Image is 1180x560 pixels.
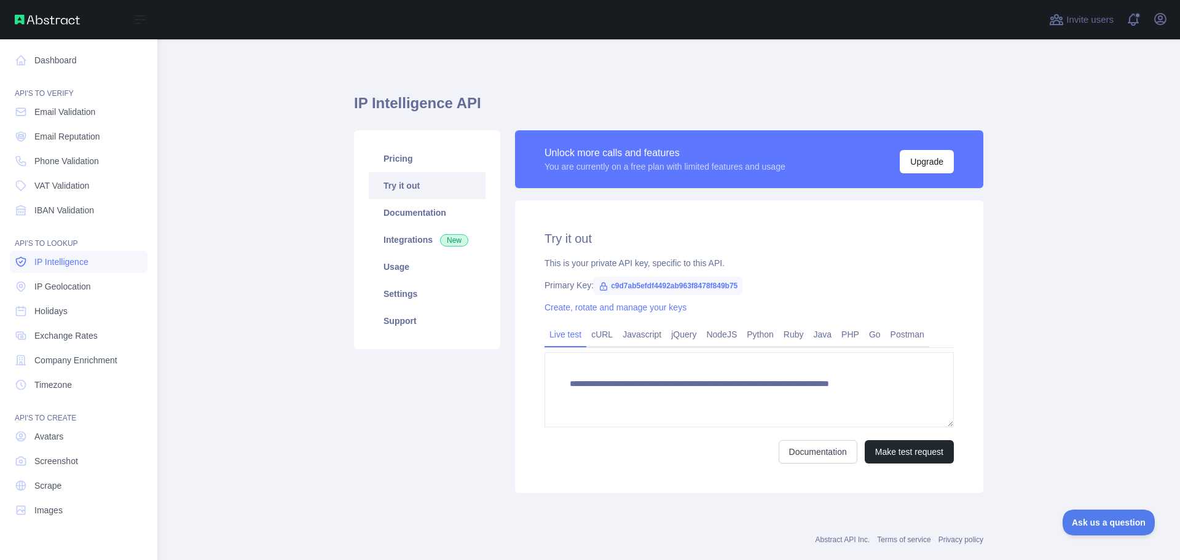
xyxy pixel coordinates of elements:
a: IBAN Validation [10,199,147,221]
a: Email Validation [10,101,147,123]
a: Scrape [10,475,147,497]
a: Try it out [369,172,486,199]
div: API'S TO VERIFY [10,74,147,98]
span: New [440,234,468,246]
a: Exchange Rates [10,325,147,347]
h2: Try it out [545,230,954,247]
span: Exchange Rates [34,329,98,342]
a: IP Intelligence [10,251,147,273]
span: Phone Validation [34,155,99,167]
a: Screenshot [10,450,147,472]
a: NodeJS [701,325,742,344]
span: Images [34,504,63,516]
a: jQuery [666,325,701,344]
span: Holidays [34,305,68,317]
a: IP Geolocation [10,275,147,298]
a: Postman [886,325,929,344]
a: Go [864,325,886,344]
span: VAT Validation [34,179,89,192]
a: Python [742,325,779,344]
span: IP Geolocation [34,280,91,293]
a: Privacy policy [938,535,983,544]
a: Email Reputation [10,125,147,148]
a: Usage [369,253,486,280]
a: Terms of service [877,535,930,544]
a: Documentation [369,199,486,226]
a: Company Enrichment [10,349,147,371]
a: Create, rotate and manage your keys [545,302,686,312]
button: Make test request [865,440,954,463]
button: Invite users [1047,10,1116,30]
a: Live test [545,325,586,344]
a: Java [809,325,837,344]
div: API'S TO LOOKUP [10,224,147,248]
a: PHP [836,325,864,344]
span: Timezone [34,379,72,391]
a: Settings [369,280,486,307]
a: Ruby [779,325,809,344]
span: Invite users [1066,13,1114,27]
span: Email Reputation [34,130,100,143]
a: Timezone [10,374,147,396]
a: Pricing [369,145,486,172]
span: Email Validation [34,106,95,118]
span: Screenshot [34,455,78,467]
span: c9d7ab5efdf4492ab963f8478f849b75 [594,277,742,295]
h1: IP Intelligence API [354,93,983,123]
a: Integrations New [369,226,486,253]
iframe: Toggle Customer Support [1063,510,1155,535]
div: You are currently on a free plan with limited features and usage [545,160,785,173]
div: Unlock more calls and features [545,146,785,160]
a: Abstract API Inc. [816,535,870,544]
div: API'S TO CREATE [10,398,147,423]
span: Scrape [34,479,61,492]
a: Holidays [10,300,147,322]
a: Documentation [779,440,857,463]
a: Javascript [618,325,666,344]
a: cURL [586,325,618,344]
a: Images [10,499,147,521]
span: Avatars [34,430,63,443]
a: Avatars [10,425,147,448]
div: This is your private API key, specific to this API. [545,257,954,269]
span: IBAN Validation [34,204,94,216]
span: IP Intelligence [34,256,88,268]
span: Company Enrichment [34,354,117,366]
a: Phone Validation [10,150,147,172]
div: Primary Key: [545,279,954,291]
button: Upgrade [900,150,954,173]
a: Support [369,307,486,334]
a: Dashboard [10,49,147,71]
img: Abstract API [15,15,80,25]
a: VAT Validation [10,175,147,197]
